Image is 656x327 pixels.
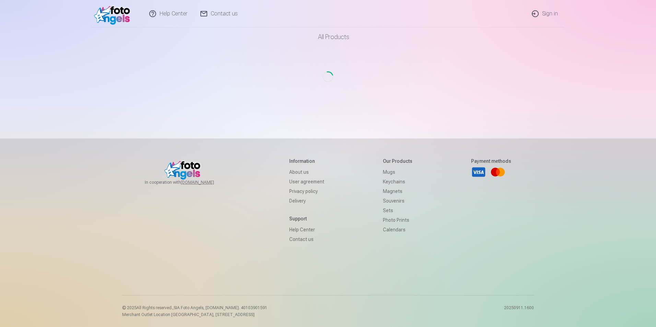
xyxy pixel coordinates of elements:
a: Contact us [289,234,324,244]
a: Visa [471,165,486,180]
p: © 2025 All Rights reserved. , [122,305,267,311]
a: Privacy policy [289,186,324,196]
a: [DOMAIN_NAME] [181,180,231,185]
p: 20250911.1600 [504,305,534,317]
h5: Information [289,158,324,165]
a: Photo prints [383,215,412,225]
h5: Payment methods [471,158,511,165]
a: About us [289,167,324,177]
h5: Our products [383,158,412,165]
a: Keychains [383,177,412,186]
a: Mastercard [490,165,505,180]
img: /fa1 [94,3,133,25]
a: All products [299,27,358,47]
a: Sets [383,206,412,215]
span: SIA Foto Angels, [DOMAIN_NAME]. 40103901591 [174,305,267,310]
a: Mugs [383,167,412,177]
h5: Support [289,215,324,222]
a: Calendars [383,225,412,234]
a: User agreement [289,177,324,186]
a: Magnets [383,186,412,196]
a: Delivery [289,196,324,206]
a: Souvenirs [383,196,412,206]
p: Merchant Outlet Location [GEOGRAPHIC_DATA], [STREET_ADDRESS] [122,312,267,317]
span: In cooperation with [145,180,231,185]
a: Help Center [289,225,324,234]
